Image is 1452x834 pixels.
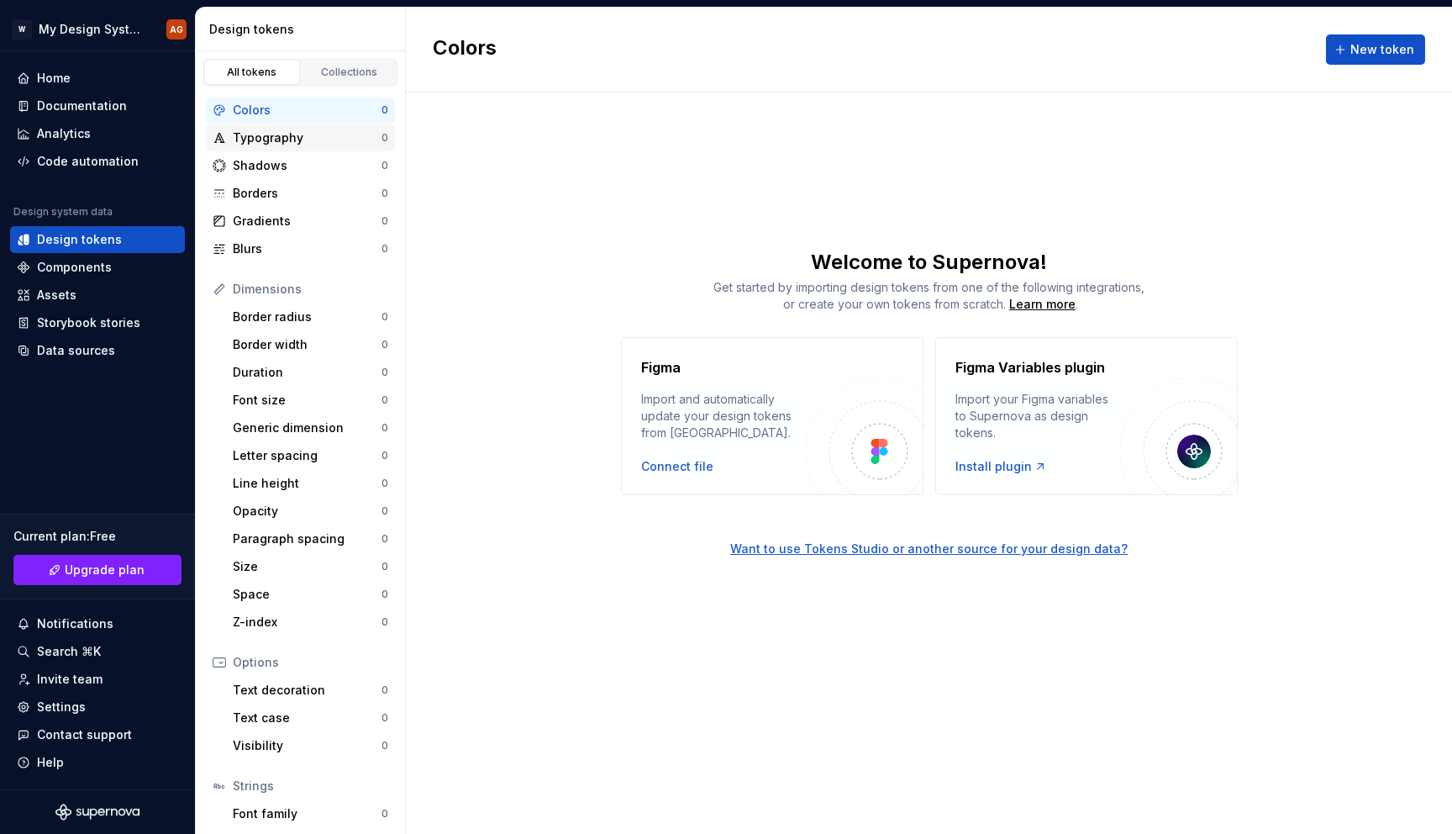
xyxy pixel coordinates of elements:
[226,442,395,469] a: Letter spacing0
[233,185,381,202] div: Borders
[10,254,185,281] a: Components
[381,242,388,256] div: 0
[226,609,395,636] a: Z-index0
[10,92,185,119] a: Documentation
[10,282,185,309] a: Assets
[37,643,101,660] div: Search ⌘K
[233,309,381,325] div: Border radius
[12,19,32,40] div: W
[10,309,185,336] a: Storybook stories
[233,682,381,699] div: Text decoration
[381,310,388,324] div: 0
[13,528,181,545] div: Current plan : Free
[226,800,395,827] a: Font family0
[10,610,185,637] button: Notifications
[233,420,381,436] div: Generic dimension
[10,226,185,253] a: Design tokens
[381,504,388,518] div: 0
[226,581,395,608] a: Space0
[381,477,388,490] div: 0
[381,807,388,821] div: 0
[206,97,395,124] a: Colors0
[955,458,1047,475] a: Install plugin
[381,103,388,117] div: 0
[37,314,140,331] div: Storybook stories
[37,153,139,170] div: Code automation
[210,66,294,79] div: All tokens
[226,705,395,731] a: Text case0
[233,392,381,409] div: Font size
[10,666,185,693] a: Invite team
[13,205,113,219] div: Design system data
[37,259,112,276] div: Components
[10,638,185,665] button: Search ⌘K
[433,34,497,65] h2: Colors
[233,240,381,257] div: Blurs
[233,778,388,794] div: Strings
[206,124,395,151] a: Typography0
[233,281,388,298] div: Dimensions
[233,586,381,603] div: Space
[381,366,388,379] div: 0
[10,148,185,175] a: Code automation
[381,449,388,462] div: 0
[206,152,395,179] a: Shadows0
[381,711,388,725] div: 0
[233,157,381,174] div: Shadows
[37,615,113,632] div: Notifications
[10,721,185,748] button: Contact support
[226,677,395,704] a: Text decoration0
[233,530,381,547] div: Paragraph spacing
[37,726,132,743] div: Contact support
[65,562,145,578] span: Upgrade plan
[1009,296,1076,313] a: Learn more
[226,732,395,759] a: Visibility0
[233,336,381,353] div: Border width
[37,125,91,142] div: Analytics
[3,11,192,47] button: WMy Design SystemAG
[406,495,1452,557] a: Want to use Tokens Studio or another source for your design data?
[10,65,185,92] a: Home
[1350,41,1414,58] span: New token
[233,737,381,754] div: Visibility
[730,541,1128,557] button: Want to use Tokens Studio or another source for your design data?
[233,654,388,671] div: Options
[406,249,1452,276] div: Welcome to Supernova!
[641,458,713,475] div: Connect file
[641,391,806,441] div: Import and automatically update your design tokens from [GEOGRAPHIC_DATA].
[226,498,395,525] a: Opacity0
[381,187,388,200] div: 0
[381,421,388,435] div: 0
[170,23,183,36] div: AG
[37,342,115,359] div: Data sources
[381,131,388,145] div: 0
[226,553,395,580] a: Size0
[10,120,185,147] a: Analytics
[641,357,681,377] h4: Figma
[10,337,185,364] a: Data sources
[381,159,388,172] div: 0
[226,304,395,330] a: Border radius0
[233,213,381,230] div: Gradients
[381,393,388,407] div: 0
[37,671,103,688] div: Invite team
[713,280,1144,311] span: Get started by importing design tokens from one of the following integrations, or create your own...
[206,180,395,207] a: Borders0
[381,532,388,546] div: 0
[308,66,392,79] div: Collections
[233,503,381,520] div: Opacity
[381,739,388,752] div: 0
[37,70,71,87] div: Home
[55,804,139,821] svg: Supernova Logo
[10,749,185,776] button: Help
[226,414,395,441] a: Generic dimension0
[233,710,381,726] div: Text case
[37,231,122,248] div: Design tokens
[13,555,181,585] button: Upgrade plan
[226,387,395,414] a: Font size0
[233,475,381,492] div: Line height
[233,102,381,119] div: Colors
